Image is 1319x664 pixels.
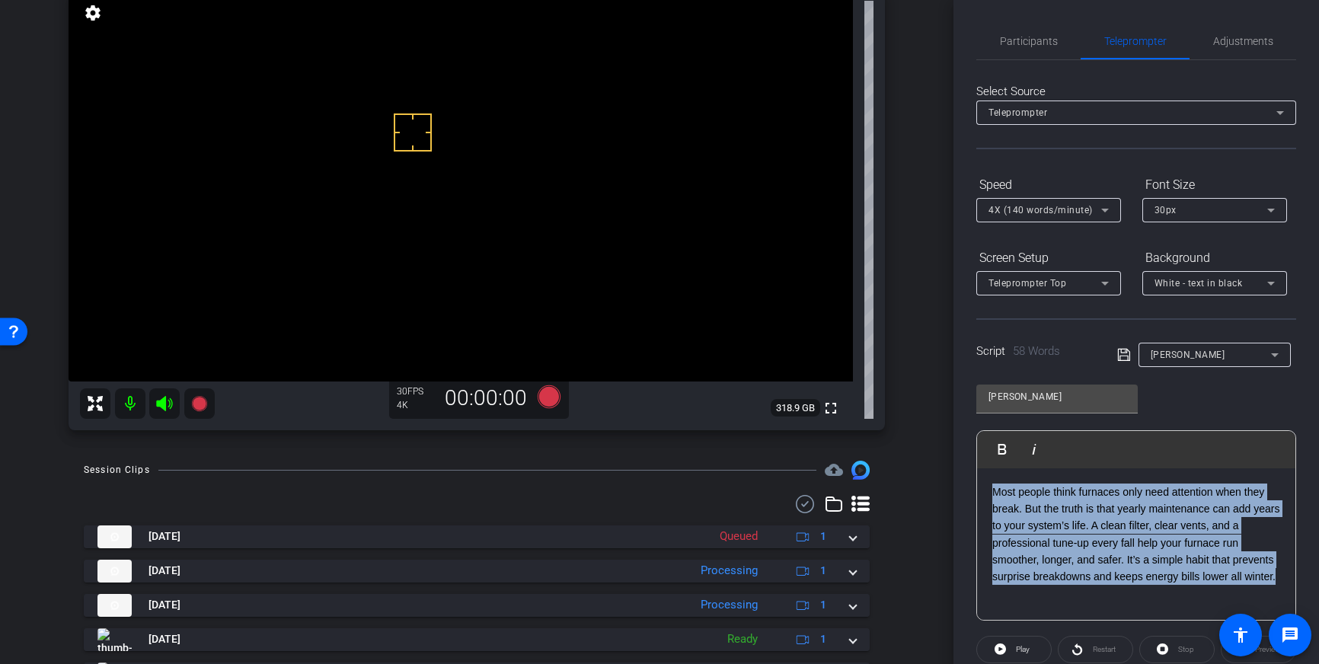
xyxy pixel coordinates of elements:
div: Processing [693,562,765,579]
input: Title [988,388,1126,406]
img: thumb-nail [97,525,132,548]
mat-icon: settings [82,4,104,22]
mat-expansion-panel-header: thumb-nail[DATE]Queued1 [84,525,870,548]
mat-icon: message [1281,626,1299,644]
p: Most people think furnaces only need attention when they break. But the truth is that yearly main... [992,484,1280,586]
img: thumb-nail [97,594,132,617]
span: [DATE] [149,631,180,647]
div: Queued [712,528,765,545]
span: 318.9 GB [771,399,820,417]
div: Font Size [1142,172,1287,198]
span: 30px [1155,205,1177,215]
img: thumb-nail [97,628,132,651]
div: Script [976,343,1096,360]
div: Ready [720,630,765,648]
span: 4X (140 words/minute) [988,205,1093,215]
div: Processing [693,596,765,614]
span: White - text in black [1155,278,1243,289]
span: Adjustments [1213,36,1273,46]
span: [DATE] [149,528,180,544]
img: thumb-nail [97,560,132,583]
span: [DATE] [149,563,180,579]
div: Speed [976,172,1121,198]
div: Session Clips [84,462,150,477]
span: Teleprompter Top [988,278,1066,289]
mat-icon: fullscreen [822,399,840,417]
div: Select Source [976,83,1296,101]
button: Play [976,636,1052,663]
div: 00:00:00 [435,385,537,411]
mat-expansion-panel-header: thumb-nail[DATE]Ready1 [84,628,870,651]
span: 58 Words [1013,344,1060,358]
mat-expansion-panel-header: thumb-nail[DATE]Processing1 [84,594,870,617]
span: Destinations for your clips [825,461,843,479]
span: [PERSON_NAME] [1151,350,1225,360]
mat-expansion-panel-header: thumb-nail[DATE]Processing1 [84,560,870,583]
span: 1 [820,563,826,579]
mat-icon: accessibility [1231,626,1250,644]
mat-icon: cloud_upload [825,461,843,479]
span: Teleprompter [1104,36,1167,46]
img: Session clips [851,461,870,479]
span: 1 [820,528,826,544]
span: Teleprompter [988,107,1047,118]
span: FPS [407,386,423,397]
div: 30 [397,385,435,397]
div: Background [1142,245,1287,271]
div: 4K [397,399,435,411]
div: Screen Setup [976,245,1121,271]
span: 1 [820,597,826,613]
span: Play [1016,645,1030,653]
span: 1 [820,631,826,647]
span: Participants [1000,36,1058,46]
span: [DATE] [149,597,180,613]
